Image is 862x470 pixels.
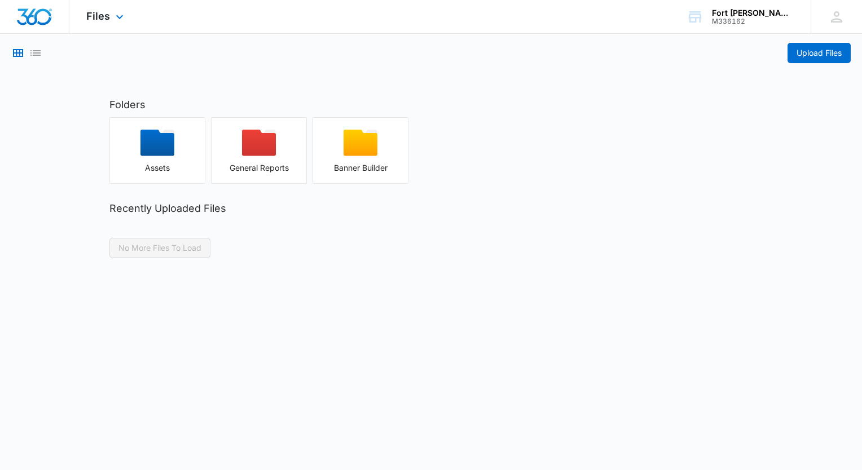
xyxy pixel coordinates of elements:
[712,8,794,17] div: account name
[109,201,753,216] h2: Recently Uploaded Files
[11,46,25,60] button: Grid View
[109,117,205,184] button: Assets
[211,117,307,184] button: General Reports
[110,163,205,172] div: Assets
[313,117,408,184] button: Banner Builder
[712,17,794,25] div: account id
[313,163,408,172] div: Banner Builder
[109,97,753,112] h2: Folders
[788,43,851,63] button: Upload Files
[797,47,842,59] span: Upload Files
[29,46,42,60] button: List View
[86,10,110,22] span: Files
[212,163,306,172] div: General Reports
[109,238,210,258] button: No More Files To Load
